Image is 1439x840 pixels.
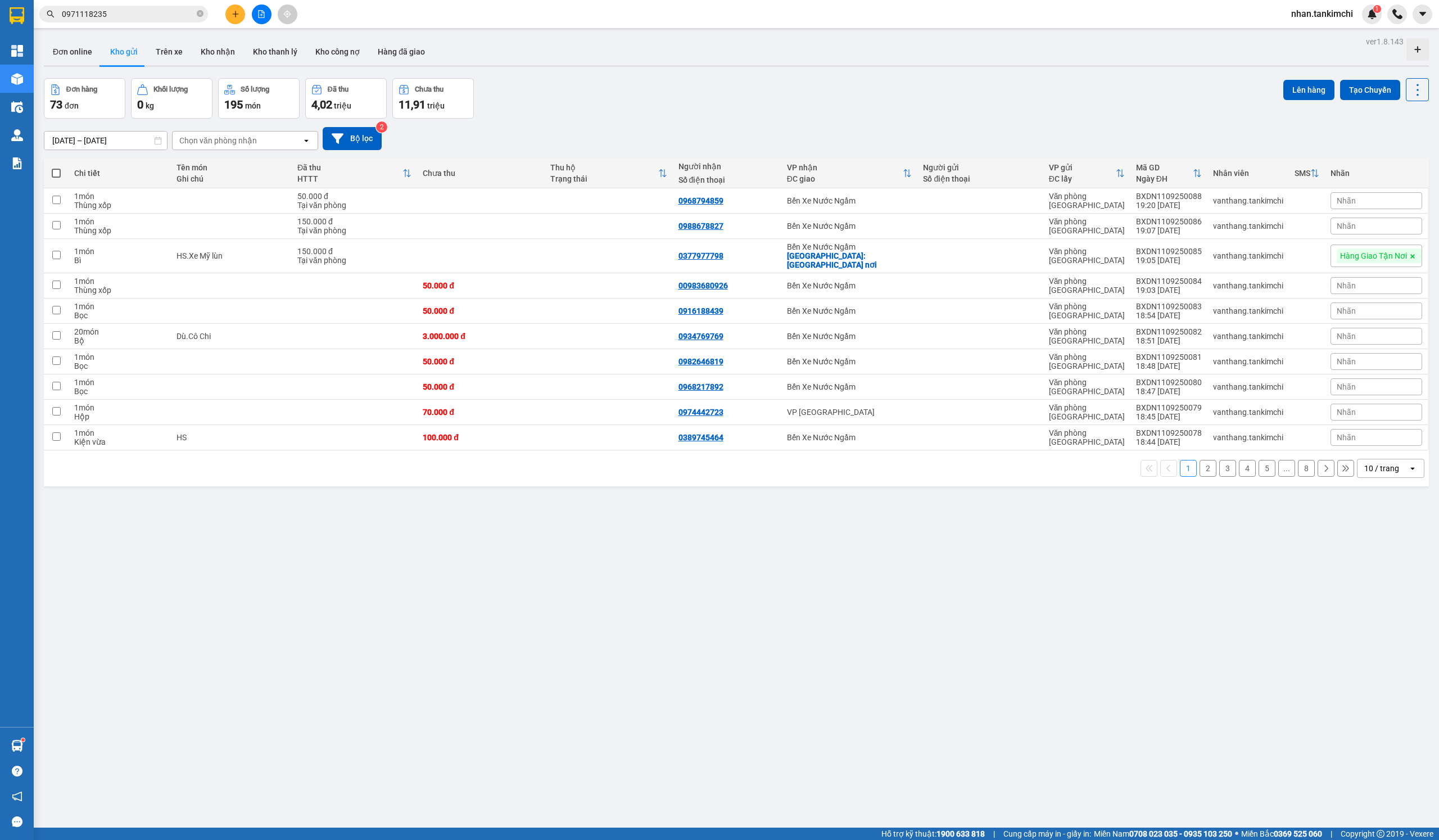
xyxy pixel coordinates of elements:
[1136,226,1202,235] div: 19:07 [DATE]
[678,408,723,417] div: 0974442723
[1136,403,1202,412] div: BXDN1109250079
[297,163,402,172] div: Đã thu
[1136,437,1202,446] div: 18:44 [DATE]
[11,740,23,752] img: warehouse-icon
[1331,828,1332,840] span: |
[74,311,165,320] div: Bọc
[936,829,985,838] strong: 1900 633 818
[74,286,165,295] div: Thùng xốp
[1392,9,1402,19] img: phone-icon
[232,10,239,18] span: plus
[1049,327,1125,345] div: Văn phòng [GEOGRAPHIC_DATA]
[1213,357,1283,366] div: vanthang.tankimchi
[257,10,265,18] span: file-add
[550,174,658,183] div: Trạng thái
[10,7,24,24] img: logo-vxr
[1331,169,1422,178] div: Nhãn
[678,222,723,231] div: 0988678827
[1136,362,1202,371] div: 18:48 [DATE]
[1180,460,1197,477] button: 1
[74,327,165,336] div: 20 món
[1213,196,1283,205] div: vanthang.tankimchi
[225,4,245,24] button: plus
[1213,306,1283,315] div: vanthang.tankimchi
[74,336,165,345] div: Bộ
[423,382,539,391] div: 50.000 đ
[1278,460,1295,477] button: ...
[21,738,25,742] sup: 1
[65,101,79,110] span: đơn
[787,306,912,315] div: Bến Xe Nước Ngầm
[1136,192,1202,201] div: BXDN1109250088
[74,437,165,446] div: Kiện vừa
[297,226,411,235] div: Tại văn phòng
[323,127,382,150] button: Bộ lọc
[423,169,539,178] div: Chưa thu
[392,78,474,119] button: Chưa thu11,91 triệu
[1340,80,1400,100] button: Tạo Chuyến
[1408,464,1417,473] svg: open
[545,159,672,188] th: Toggle SortBy
[11,157,23,169] img: solution-icon
[1337,306,1356,315] span: Nhãn
[12,816,22,827] span: message
[1377,830,1384,838] span: copyright
[74,256,165,265] div: Bì
[787,251,912,269] div: Giao: Giao Tân nơi
[74,428,165,437] div: 1 món
[1200,460,1216,477] button: 2
[146,101,154,110] span: kg
[781,159,918,188] th: Toggle SortBy
[131,78,212,119] button: Khối lượng0kg
[334,101,351,110] span: triệu
[787,408,912,417] div: VP [GEOGRAPHIC_DATA]
[678,433,723,442] div: 0389745464
[1049,403,1125,421] div: Văn phòng [GEOGRAPHIC_DATA]
[1213,433,1283,442] div: vanthang.tankimchi
[74,217,165,226] div: 1 món
[1136,412,1202,421] div: 18:45 [DATE]
[1366,35,1404,48] div: ver 1.8.143
[177,251,286,260] div: HS.Xe Mỹ lùn
[1136,327,1202,336] div: BXDN1109250082
[376,121,387,133] sup: 2
[44,38,101,65] button: Đơn online
[787,332,912,341] div: Bến Xe Nước Ngầm
[74,353,165,362] div: 1 món
[74,226,165,235] div: Thùng xốp
[678,281,728,290] div: 00983680926
[1213,408,1283,417] div: vanthang.tankimchi
[1219,460,1236,477] button: 3
[328,85,349,93] div: Đã thu
[1413,4,1432,24] button: caret-down
[50,98,62,111] span: 73
[311,98,332,111] span: 4,02
[305,78,387,119] button: Đã thu4,02 triệu
[1136,174,1193,183] div: Ngày ĐH
[1364,463,1399,474] div: 10 / trang
[1298,460,1315,477] button: 8
[423,408,539,417] div: 70.000 đ
[427,101,445,110] span: triệu
[297,192,411,201] div: 50.000 đ
[197,9,203,20] span: close-circle
[678,382,723,391] div: 0968217892
[74,247,165,256] div: 1 món
[1373,5,1381,13] sup: 1
[1136,353,1202,362] div: BXDN1109250081
[1136,311,1202,320] div: 18:54 [DATE]
[1337,408,1356,417] span: Nhãn
[787,433,912,442] div: Bến Xe Nước Ngầm
[1049,174,1116,183] div: ĐC lấy
[1283,80,1334,100] button: Lên hàng
[1337,222,1356,231] span: Nhãn
[1136,217,1202,226] div: BXDN1109250086
[1213,251,1283,260] div: vanthang.tankimchi
[787,382,912,391] div: Bến Xe Nước Ngầm
[306,38,369,65] button: Kho công nợ
[44,78,125,119] button: Đơn hàng73đơn
[1375,5,1379,13] span: 1
[292,159,417,188] th: Toggle SortBy
[1239,460,1256,477] button: 4
[297,217,411,226] div: 150.000 đ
